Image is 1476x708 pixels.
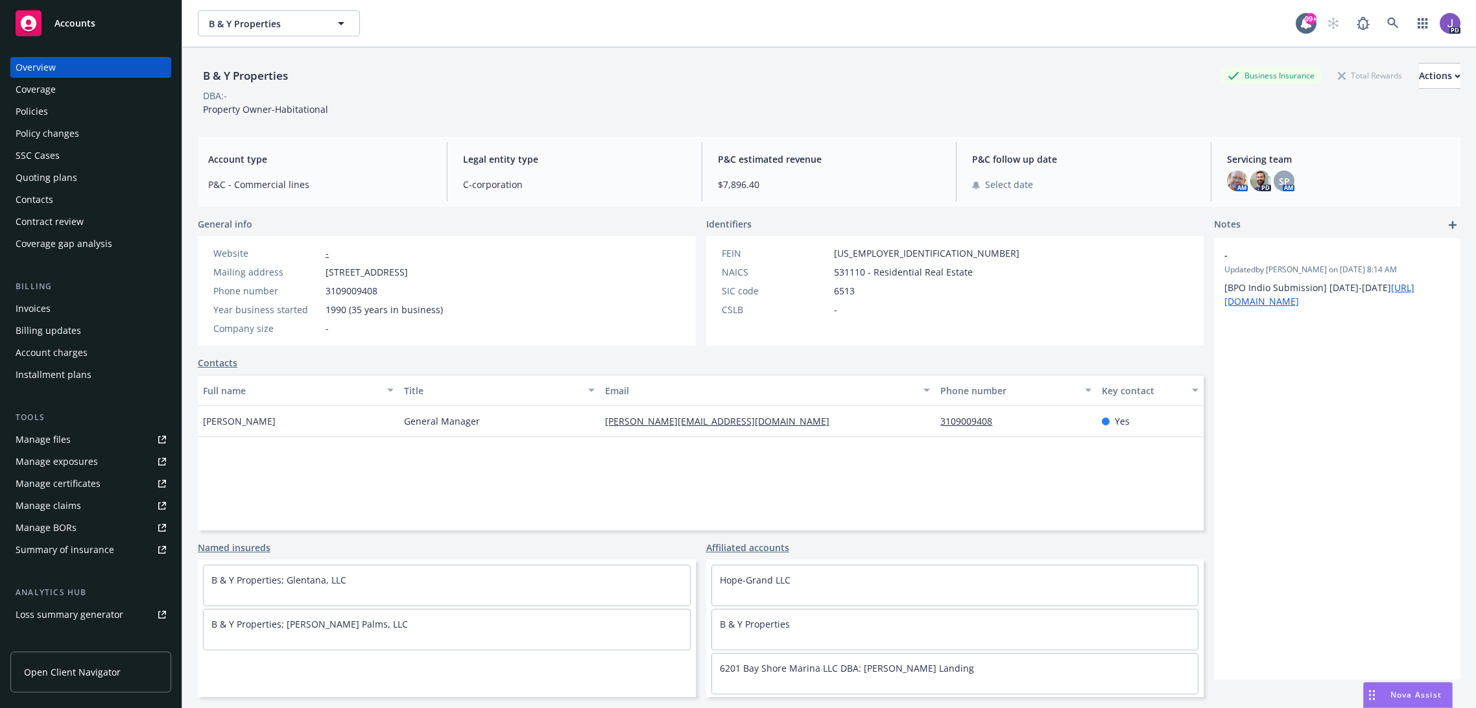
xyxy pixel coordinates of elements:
div: Phone number [940,384,1077,397]
button: B & Y Properties [198,10,360,36]
span: [PERSON_NAME] [203,414,276,428]
div: Account charges [16,342,88,363]
div: -Updatedby [PERSON_NAME] on [DATE] 8:14 AM[BPO Indio Submission] [DATE]-[DATE][URL][DOMAIN_NAME] [1214,238,1460,318]
a: Manage certificates [10,473,171,494]
a: Account charges [10,342,171,363]
div: Title [404,384,580,397]
div: Manage claims [16,495,81,516]
a: Summary of insurance [10,539,171,560]
div: Invoices [16,298,51,319]
span: - [1224,248,1416,262]
button: Actions [1419,63,1460,89]
img: photo [1250,171,1271,191]
span: C-corporation [463,178,686,191]
div: Policy changes [16,123,79,144]
div: Summary of insurance [16,539,114,560]
span: Select date [985,178,1033,191]
div: DBA: - [203,89,227,102]
span: 3109009408 [326,284,377,298]
div: Email [605,384,916,397]
a: 6201 Bay Shore Marina LLC DBA: [PERSON_NAME] Landing [720,662,974,674]
button: Full name [198,375,399,406]
span: Servicing team [1227,152,1450,166]
a: Affiliated accounts [706,541,789,554]
a: Installment plans [10,364,171,385]
div: Year business started [213,303,320,316]
div: Drag to move [1364,683,1380,707]
div: Manage files [16,429,71,450]
div: Analytics hub [10,586,171,599]
a: Policies [10,101,171,122]
a: Start snowing [1320,10,1346,36]
span: $7,896.40 [718,178,941,191]
div: Manage exposures [16,451,98,472]
div: Manage BORs [16,517,77,538]
span: Accounts [54,18,95,29]
span: 6513 [834,284,855,298]
div: Billing [10,280,171,293]
a: [PERSON_NAME][EMAIL_ADDRESS][DOMAIN_NAME] [605,415,840,427]
div: Loss summary generator [16,604,123,625]
span: [US_EMPLOYER_IDENTIFICATION_NUMBER] [834,246,1019,260]
button: Email [600,375,935,406]
a: B & Y Properties [720,618,790,630]
div: Contacts [16,189,53,210]
span: P&C follow up date [972,152,1195,166]
div: 99+ [1305,13,1316,25]
span: Legal entity type [463,152,686,166]
div: CSLB [722,303,829,316]
button: Title [399,375,600,406]
span: P&C estimated revenue [718,152,941,166]
a: Coverage gap analysis [10,233,171,254]
a: Billing updates [10,320,171,341]
span: SP [1279,174,1290,188]
a: Loss summary generator [10,604,171,625]
a: add [1445,217,1460,233]
span: [STREET_ADDRESS] [326,265,408,279]
button: Nova Assist [1363,682,1453,708]
div: Installment plans [16,364,91,385]
span: Nova Assist [1390,689,1442,700]
a: Quoting plans [10,167,171,188]
div: Full name [203,384,379,397]
a: Manage BORs [10,517,171,538]
a: Switch app [1410,10,1436,36]
div: Coverage gap analysis [16,233,112,254]
span: Updated by [PERSON_NAME] on [DATE] 8:14 AM [1224,264,1450,276]
span: B & Y Properties [209,17,321,30]
div: Manage certificates [16,473,101,494]
div: Billing updates [16,320,81,341]
div: Coverage [16,79,56,100]
a: Named insureds [198,541,270,554]
div: Total Rewards [1331,67,1409,84]
a: SSC Cases [10,145,171,166]
a: Manage exposures [10,451,171,472]
a: 3109009408 [940,415,1003,427]
span: Notes [1214,217,1241,233]
div: Business Insurance [1221,67,1321,84]
div: SIC code [722,284,829,298]
div: Company size [213,322,320,335]
a: Accounts [10,5,171,41]
div: Website [213,246,320,260]
a: Coverage [10,79,171,100]
span: Open Client Navigator [24,665,121,679]
div: Tools [10,411,171,424]
div: Key contact [1102,384,1184,397]
div: SSC Cases [16,145,60,166]
span: Yes [1115,414,1130,428]
p: [BPO Indio Submission] [DATE]-[DATE] [1224,281,1450,308]
span: 531110 - Residential Real Estate [834,265,973,279]
a: Hope-Grand LLC [720,574,791,586]
span: 1990 (35 years in business) [326,303,443,316]
span: Identifiers [706,217,752,231]
img: photo [1440,13,1460,34]
div: Policies [16,101,48,122]
div: Overview [16,57,56,78]
a: Contract review [10,211,171,232]
div: Phone number [213,284,320,298]
a: Overview [10,57,171,78]
span: - [834,303,837,316]
a: Contacts [198,356,237,370]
